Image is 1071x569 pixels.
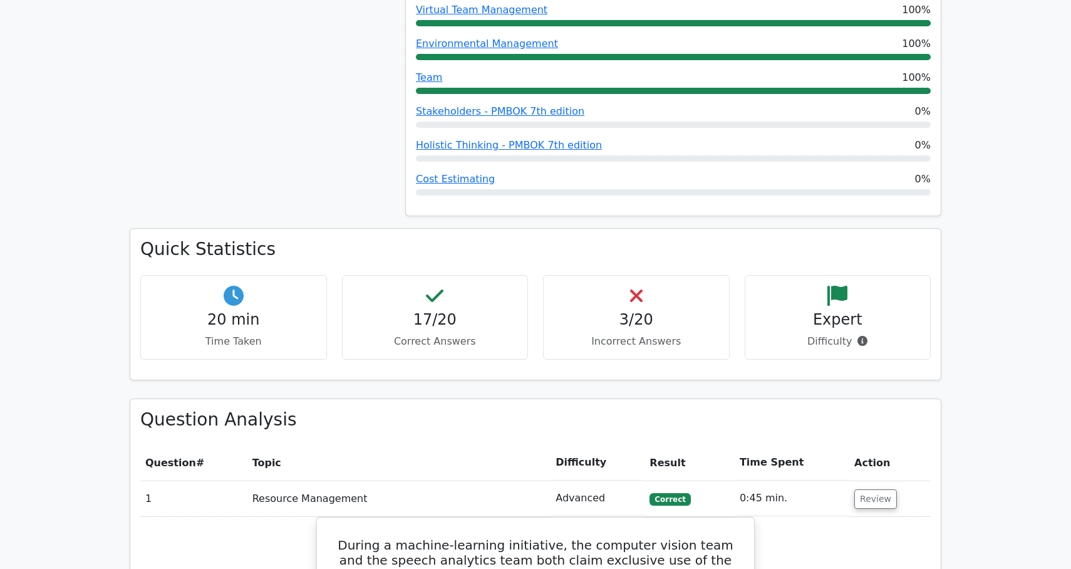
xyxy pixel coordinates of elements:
a: Cost Estimating [416,173,495,185]
h3: Question Analysis [140,409,931,431]
th: Topic [247,445,551,481]
p: Time Taken [151,334,316,349]
span: Question [145,457,196,469]
span: 0% [915,104,931,119]
td: Resource Management [247,481,551,516]
td: Advanced [551,481,644,516]
span: 0% [915,138,931,153]
a: Team [416,71,442,83]
h4: 17/20 [353,311,518,329]
p: Incorrect Answers [554,334,719,349]
th: Result [644,445,735,481]
th: Time Spent [735,445,849,481]
button: Review [854,489,897,509]
span: 100% [902,70,931,85]
th: Action [849,445,931,481]
td: 0:45 min. [735,481,849,516]
span: Correct [649,493,690,506]
p: Correct Answers [353,334,518,349]
span: 0% [915,172,931,187]
h3: Quick Statistics [140,239,931,260]
h4: 20 min [151,311,316,329]
h4: Expert [755,311,921,329]
span: 100% [902,36,931,51]
td: 1 [140,481,247,516]
span: 100% [902,3,931,18]
th: Difficulty [551,445,644,481]
h4: 3/20 [554,311,719,329]
p: Difficulty [755,334,921,349]
a: Virtual Team Management [416,4,547,16]
a: Holistic Thinking - PMBOK 7th edition [416,139,602,151]
a: Environmental Management [416,38,558,50]
th: # [140,445,247,481]
a: Stakeholders - PMBOK 7th edition [416,105,584,117]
